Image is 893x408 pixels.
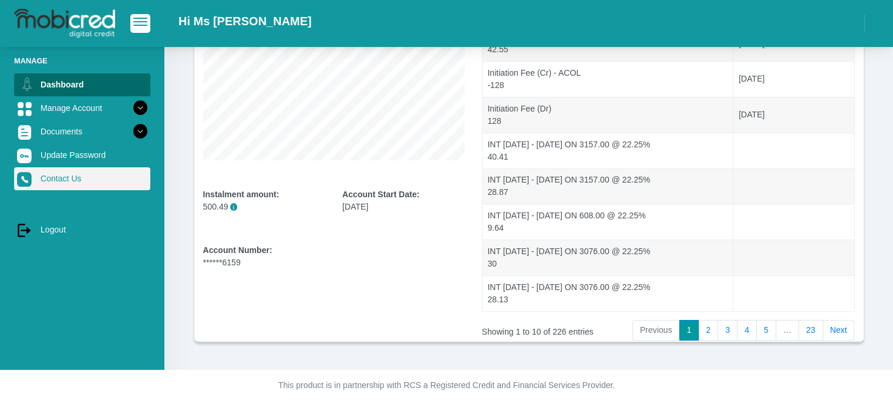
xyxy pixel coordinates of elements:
b: Instalment amount: [203,190,279,199]
a: Dashboard [14,73,150,96]
a: Contact Us [14,167,150,190]
a: Logout [14,218,150,241]
p: This product is in partnership with RCS a Registered Credit and Financial Services Provider. [121,379,773,392]
a: Documents [14,120,150,143]
td: INT [DATE] - [DATE] ON 3076.00 @ 22.25% 28.13 [483,275,734,311]
td: INT [DATE] - [DATE] ON 3157.00 @ 22.25% 40.41 [483,133,734,168]
a: 2 [698,320,718,341]
div: Showing 1 to 10 of 226 entries [482,319,627,338]
a: 1 [679,320,699,341]
td: INT [DATE] - [DATE] ON 3157.00 @ 22.25% 28.87 [483,168,734,204]
b: Account Number: [203,245,272,255]
a: Update Password [14,144,150,166]
a: 23 [798,320,823,341]
b: Account Start Date: [342,190,419,199]
li: Manage [14,55,150,66]
a: 4 [737,320,757,341]
div: [DATE] [342,188,464,213]
td: INT [DATE] - [DATE] ON 608.00 @ 22.25% 9.64 [483,204,734,240]
a: 5 [756,320,776,341]
td: [DATE] [733,97,854,133]
a: 3 [717,320,737,341]
img: logo-mobicred.svg [14,9,115,38]
span: i [230,203,238,211]
td: [DATE] [733,61,854,97]
a: Manage Account [14,97,150,119]
td: INT [DATE] - [DATE] ON 3076.00 @ 22.25% 30 [483,240,734,275]
h2: Hi Ms [PERSON_NAME] [178,14,312,28]
td: Initiation Fee (Dr) 128 [483,97,734,133]
p: 500.49 [203,201,325,213]
a: Next [823,320,855,341]
td: Initiation Fee (Cr) - ACOL -128 [483,61,734,97]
